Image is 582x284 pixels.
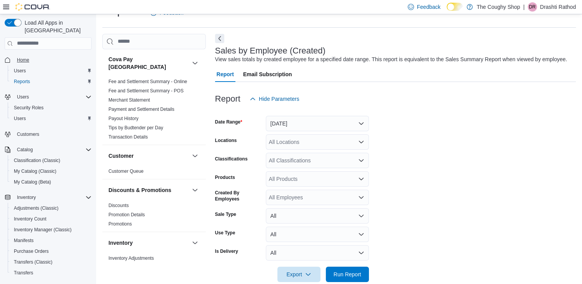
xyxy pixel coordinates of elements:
[11,236,92,245] span: Manifests
[2,129,95,140] button: Customers
[215,119,242,125] label: Date Range
[215,137,237,144] label: Locations
[266,208,369,224] button: All
[14,227,72,233] span: Inventory Manager (Classic)
[108,88,183,94] a: Fee and Settlement Summary - POS
[17,194,36,200] span: Inventory
[108,221,132,227] a: Promotions
[11,204,62,213] a: Adjustments (Classic)
[477,2,520,12] p: The Coughy Shop
[108,152,189,160] button: Customer
[447,3,463,11] input: Dark Mode
[358,176,364,182] button: Open list of options
[14,216,47,222] span: Inventory Count
[17,131,39,137] span: Customers
[108,152,133,160] h3: Customer
[11,103,47,112] a: Security Roles
[358,157,364,164] button: Open list of options
[215,34,224,43] button: Next
[11,204,92,213] span: Adjustments (Classic)
[15,3,50,11] img: Cova
[108,202,129,209] span: Discounts
[282,267,316,282] span: Export
[14,193,39,202] button: Inventory
[108,239,133,247] h3: Inventory
[11,167,60,176] a: My Catalog (Classic)
[215,55,567,63] div: View sales totals by created employee for a specified date range. This report is equivalent to th...
[14,193,92,202] span: Inventory
[108,79,187,84] a: Fee and Settlement Summary - Online
[14,259,52,265] span: Transfers (Classic)
[8,113,95,124] button: Users
[14,145,92,154] span: Catalog
[11,77,92,86] span: Reports
[14,145,36,154] button: Catalog
[14,55,92,65] span: Home
[14,270,33,276] span: Transfers
[277,267,320,282] button: Export
[108,107,174,112] a: Payment and Settlement Details
[108,169,143,174] a: Customer Queue
[22,19,92,34] span: Load All Apps in [GEOGRAPHIC_DATA]
[215,230,235,236] label: Use Type
[11,156,63,165] a: Classification (Classic)
[8,102,95,113] button: Security Roles
[11,225,75,234] a: Inventory Manager (Classic)
[11,268,92,277] span: Transfers
[215,156,248,162] label: Classifications
[8,257,95,267] button: Transfers (Classic)
[529,2,535,12] span: DR
[11,66,29,75] a: Users
[540,2,576,12] p: Drashti Rathod
[215,94,240,104] h3: Report
[108,256,154,261] a: Inventory Adjustments
[215,46,325,55] h3: Sales by Employee (Created)
[108,212,145,217] a: Promotion Details
[108,134,148,140] span: Transaction Details
[11,268,36,277] a: Transfers
[215,211,236,217] label: Sale Type
[108,221,132,227] span: Promotions
[14,129,92,139] span: Customers
[417,3,440,11] span: Feedback
[8,76,95,87] button: Reports
[14,92,92,102] span: Users
[8,166,95,177] button: My Catalog (Classic)
[11,247,92,256] span: Purchase Orders
[266,227,369,242] button: All
[14,248,49,254] span: Purchase Orders
[108,55,189,71] button: Cova Pay [GEOGRAPHIC_DATA]
[259,95,299,103] span: Hide Parameters
[523,2,525,12] p: |
[14,115,26,122] span: Users
[215,248,238,254] label: Is Delivery
[108,186,189,194] button: Discounts & Promotions
[108,115,138,122] span: Payout History
[11,214,92,224] span: Inventory Count
[11,225,92,234] span: Inventory Manager (Classic)
[2,92,95,102] button: Users
[11,257,92,267] span: Transfers (Classic)
[14,157,60,164] span: Classification (Classic)
[190,58,200,68] button: Cova Pay [GEOGRAPHIC_DATA]
[11,167,92,176] span: My Catalog (Classic)
[215,190,263,202] label: Created By Employees
[11,214,50,224] a: Inventory Count
[334,271,361,278] span: Run Report
[14,79,30,85] span: Reports
[11,257,55,267] a: Transfers (Classic)
[8,177,95,187] button: My Catalog (Beta)
[14,55,32,65] a: Home
[108,97,150,103] span: Merchant Statement
[190,185,200,195] button: Discounts & Promotions
[11,103,92,112] span: Security Roles
[102,77,206,145] div: Cova Pay [GEOGRAPHIC_DATA]
[108,203,129,208] a: Discounts
[11,177,92,187] span: My Catalog (Beta)
[11,77,33,86] a: Reports
[17,94,29,100] span: Users
[14,237,33,244] span: Manifests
